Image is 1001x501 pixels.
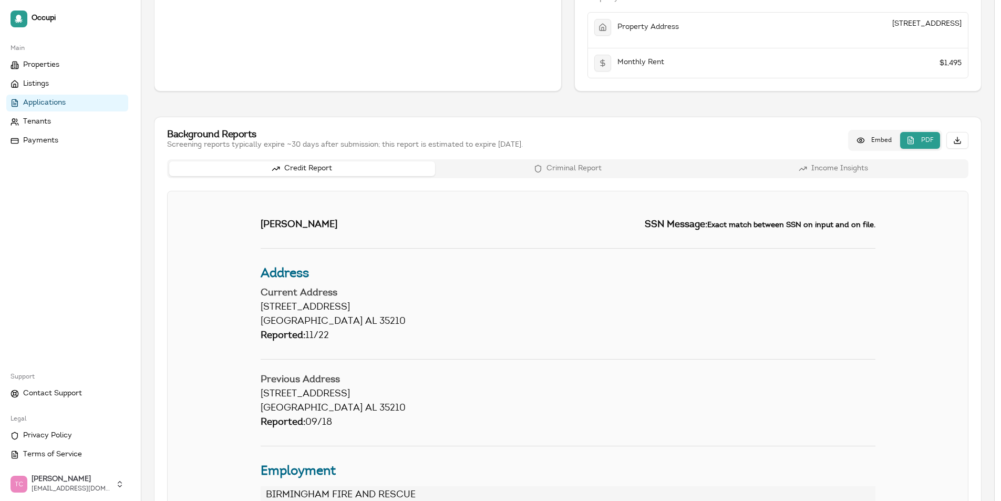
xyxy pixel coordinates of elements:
[6,427,128,444] a: Privacy Policy
[6,40,128,57] div: Main
[23,388,82,399] span: Contact Support
[261,418,305,427] span: Reported:
[379,317,406,326] span: 35210
[700,161,966,176] button: Income Insights
[261,303,350,312] span: [STREET_ADDRESS]
[6,95,128,111] a: Applications
[6,114,128,130] a: Tenants
[169,161,435,176] button: Credit Report
[707,221,875,229] small: Exact match between SSN on input and on file.
[946,132,968,149] button: Download report
[6,472,128,497] button: Trudy Childers[PERSON_NAME][EMAIL_ADDRESS][DOMAIN_NAME]
[940,60,962,67] span: $ 1,495
[167,140,523,150] div: Screening reports typically expire ~30 days after submission; this report is estimated to expire ...
[365,404,377,413] span: AL
[261,218,560,232] h2: [PERSON_NAME]
[261,331,305,341] span: Reported:
[6,132,128,149] a: Payments
[261,264,875,283] h3: Address
[23,449,82,460] span: Terms of Service
[850,132,898,149] button: Embed
[167,130,523,140] div: Background Reports
[6,57,128,74] a: Properties
[23,431,72,441] span: Privacy Policy
[900,132,940,149] button: PDF
[6,369,128,385] div: Support
[617,58,664,68] span: Monthly Rent
[32,14,124,24] span: Occupi
[261,375,875,385] h4: Previous Address
[23,136,58,146] span: Payments
[261,390,350,399] span: [STREET_ADDRESS]
[6,385,128,402] a: Contact Support
[892,21,962,28] span: [STREET_ADDRESS]
[23,117,51,127] span: Tenants
[261,462,875,481] h3: Employment
[645,220,707,230] span: SSN Message:
[617,23,679,33] span: Property Address
[6,6,128,32] a: Occupi
[6,76,128,93] a: Listings
[11,476,27,493] img: Trudy Childers
[261,404,363,413] span: [GEOGRAPHIC_DATA]
[32,475,111,485] span: [PERSON_NAME]
[23,98,66,108] span: Applications
[6,411,128,427] div: Legal
[435,161,701,176] button: Criminal Report
[261,329,875,343] div: 11/22
[32,485,111,493] span: [EMAIL_ADDRESS][DOMAIN_NAME]
[261,289,875,298] h4: Current Address
[23,79,49,89] span: Listings
[6,446,128,463] a: Terms of Service
[261,416,875,430] div: 09/18
[23,60,59,70] span: Properties
[365,317,377,326] span: AL
[261,317,363,326] span: [GEOGRAPHIC_DATA]
[379,404,406,413] span: 35210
